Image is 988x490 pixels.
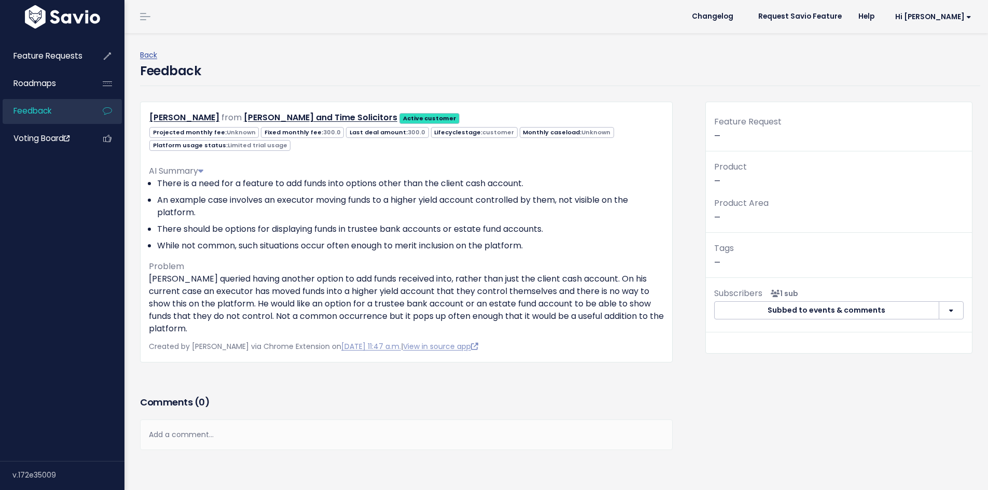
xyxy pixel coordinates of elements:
[149,273,664,335] p: [PERSON_NAME] queried having another option to add funds received into, rather than just the clie...
[403,341,478,352] a: View in source app
[346,127,428,138] span: Last deal amount:
[140,395,673,410] h3: Comments ( )
[850,9,883,24] a: Help
[581,128,610,136] span: Unknown
[149,111,219,123] a: [PERSON_NAME]
[13,105,51,116] span: Feedback
[431,127,518,138] span: Lifecyclestage:
[692,13,733,20] span: Changelog
[714,197,769,209] span: Product Area
[140,62,201,80] h4: Feedback
[221,111,242,123] span: from
[13,78,56,89] span: Roadmaps
[140,50,157,60] a: Back
[714,161,747,173] span: Product
[13,133,69,144] span: Voting Board
[228,141,287,149] span: Limited trial usage
[157,240,664,252] li: While not common, such situations occur often enough to merit inclusion on the platform.
[714,287,762,299] span: Subscribers
[520,127,614,138] span: Monthly caseload:
[199,396,205,409] span: 0
[22,5,103,29] img: logo-white.9d6f32f41409.svg
[227,128,256,136] span: Unknown
[149,341,478,352] span: Created by [PERSON_NAME] via Chrome Extension on |
[244,111,397,123] a: [PERSON_NAME] and Time Solicitors
[3,99,86,123] a: Feedback
[149,140,290,151] span: Platform usage status:
[482,128,514,136] span: customer
[714,242,734,254] span: Tags
[706,115,972,151] div: —
[157,194,664,219] li: An example case involves an executor moving funds to a higher yield account controlled by them, n...
[3,127,86,150] a: Voting Board
[13,50,82,61] span: Feature Requests
[157,223,664,235] li: There should be options for displaying funds in trustee bank accounts or estate fund accounts.
[157,177,664,190] li: There is a need for a feature to add funds into options other than the client cash account.
[883,9,980,25] a: Hi [PERSON_NAME]
[261,127,344,138] span: Fixed monthly fee:
[408,128,425,136] span: 300.0
[3,44,86,68] a: Feature Requests
[149,260,184,272] span: Problem
[12,461,124,488] div: v.172e35009
[149,127,259,138] span: Projected monthly fee:
[341,341,401,352] a: [DATE] 11:47 a.m.
[750,9,850,24] a: Request Savio Feature
[714,301,939,320] button: Subbed to events & comments
[140,419,673,450] div: Add a comment...
[714,196,964,224] p: —
[714,241,964,269] p: —
[149,165,203,177] span: AI Summary
[714,160,964,188] p: —
[3,72,86,95] a: Roadmaps
[767,288,798,299] span: <p><strong>Subscribers</strong><br><br> - Jake Warriner<br> </p>
[895,13,971,21] span: Hi [PERSON_NAME]
[323,128,341,136] span: 300.0
[714,116,782,128] span: Feature Request
[403,114,456,122] strong: Active customer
